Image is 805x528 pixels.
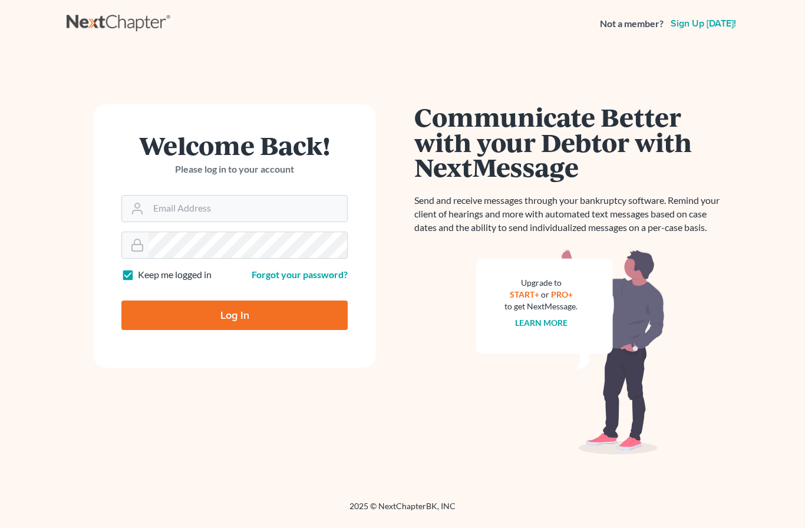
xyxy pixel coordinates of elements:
[510,289,539,299] a: START+
[668,19,738,28] a: Sign up [DATE]!
[504,301,578,312] div: to get NextMessage.
[600,17,664,31] strong: Not a member?
[515,318,568,328] a: Learn more
[252,269,348,280] a: Forgot your password?
[121,133,348,158] h1: Welcome Back!
[149,196,347,222] input: Email Address
[121,163,348,176] p: Please log in to your account
[541,289,549,299] span: or
[414,194,727,235] p: Send and receive messages through your bankruptcy software. Remind your client of hearings and mo...
[414,104,727,180] h1: Communicate Better with your Debtor with NextMessage
[551,289,573,299] a: PRO+
[138,268,212,282] label: Keep me logged in
[67,500,738,522] div: 2025 © NextChapterBK, INC
[121,301,348,330] input: Log In
[504,277,578,289] div: Upgrade to
[476,249,665,455] img: nextmessage_bg-59042aed3d76b12b5cd301f8e5b87938c9018125f34e5fa2b7a6b67550977c72.svg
